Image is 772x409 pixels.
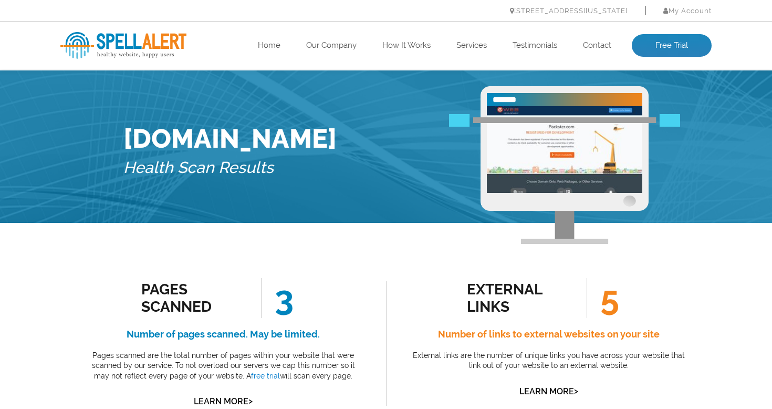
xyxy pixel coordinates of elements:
[574,384,578,398] span: >
[481,86,649,244] img: Free Webiste Analysis
[467,281,562,315] div: external links
[84,351,362,382] p: Pages scanned are the total number of pages within your website that were scanned by our service....
[84,326,362,343] h4: Number of pages scanned. May be limited.
[449,115,680,128] img: Free Webiste Analysis
[487,106,642,193] img: Free Website Analysis
[123,154,337,182] h5: Health Scan Results
[410,326,688,343] h4: Number of links to external websites on your site
[261,278,294,318] span: 3
[123,123,337,154] h1: [DOMAIN_NAME]
[587,278,619,318] span: 5
[410,351,688,371] p: External links are the number of unique links you have across your website that link out of your ...
[519,386,578,396] a: Learn More>
[141,281,236,315] div: Pages Scanned
[194,396,253,406] a: Learn More>
[251,372,280,380] a: free trial
[248,394,253,408] span: >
